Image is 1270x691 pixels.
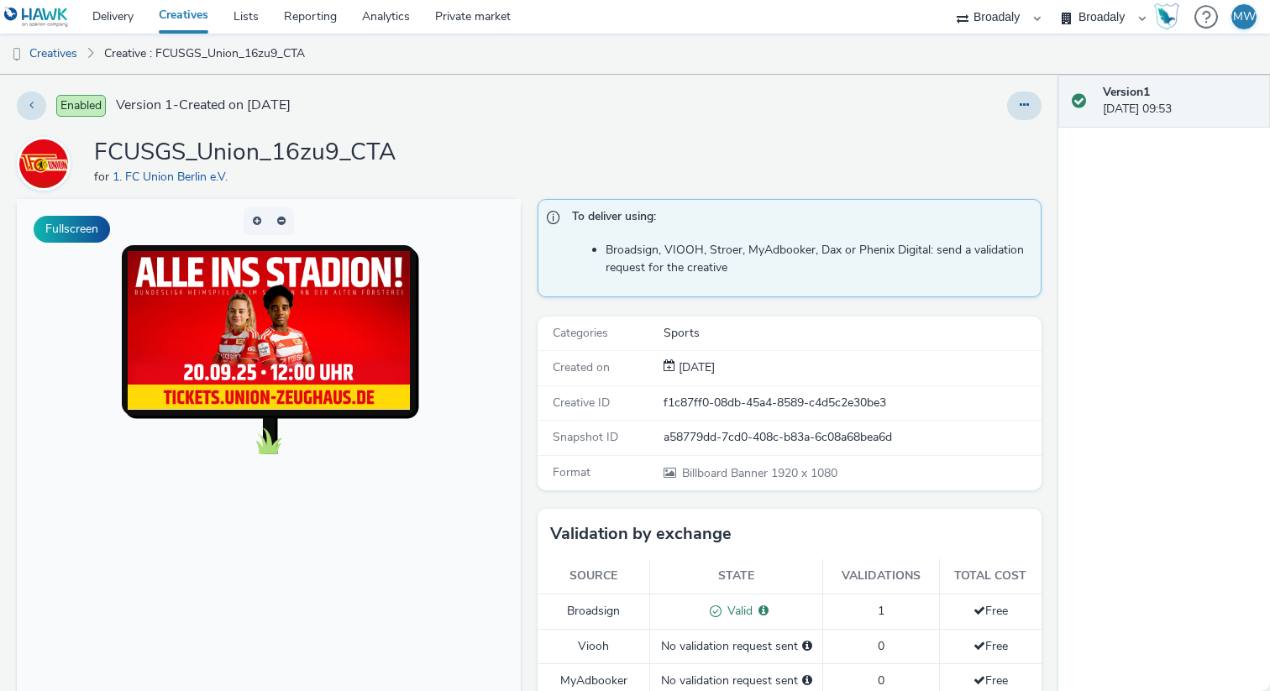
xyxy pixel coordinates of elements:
[96,34,313,74] a: Creative : FCUSGS_Union_16zu9_CTA
[664,395,1040,411] div: f1c87ff0-08db-45a4-8589-c4d5c2e30be3
[682,465,771,481] span: Billboard Banner
[973,673,1008,688] span: Free
[8,46,25,63] img: dooh
[94,169,113,185] span: for
[675,359,715,376] div: Creation 18 September 2025, 09:53
[4,7,69,28] img: undefined Logo
[823,559,939,594] th: Validations
[1103,84,1150,100] strong: Version 1
[34,216,110,243] button: Fullscreen
[973,603,1008,619] span: Free
[1154,3,1186,30] a: Hawk Academy
[939,559,1042,594] th: Total cost
[116,96,291,115] span: Version 1 - Created on [DATE]
[553,464,590,480] span: Format
[538,629,650,663] td: Viooh
[1154,3,1179,30] img: Hawk Academy
[802,638,812,655] div: Please select a deal below and click on Send to send a validation request to Viooh.
[973,638,1008,654] span: Free
[56,95,106,117] span: Enabled
[538,594,650,629] td: Broadsign
[94,137,396,169] h1: FCUSGS_Union_16zu9_CTA
[680,465,837,481] span: 1920 x 1080
[1233,4,1256,29] div: MW
[878,673,884,688] span: 0
[17,155,77,171] a: 1. FC Union Berlin e.V.
[878,638,884,654] span: 0
[664,325,1040,342] div: Sports
[553,359,610,375] span: Created on
[650,559,823,594] th: State
[659,638,814,655] div: No validation request sent
[802,673,812,689] div: Please select a deal below and click on Send to send a validation request to MyAdbooker.
[675,359,715,375] span: [DATE]
[1103,84,1257,118] div: [DATE] 09:53
[553,325,608,341] span: Categories
[572,208,1024,230] span: To deliver using:
[113,169,234,185] a: 1. FC Union Berlin e.V.
[19,139,68,188] img: 1. FC Union Berlin e.V.
[550,521,732,547] h3: Validation by exchange
[878,603,884,619] span: 1
[538,559,650,594] th: Source
[553,429,618,445] span: Snapshot ID
[111,52,393,210] img: Advertisement preview
[664,429,1040,446] div: a58779dd-7cd0-408c-b83a-6c08a68bea6d
[606,242,1032,276] li: Broadsign, VIOOH, Stroer, MyAdbooker, Dax or Phenix Digital: send a validation request for the cr...
[553,395,610,411] span: Creative ID
[659,673,814,689] div: No validation request sent
[722,603,753,619] span: Valid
